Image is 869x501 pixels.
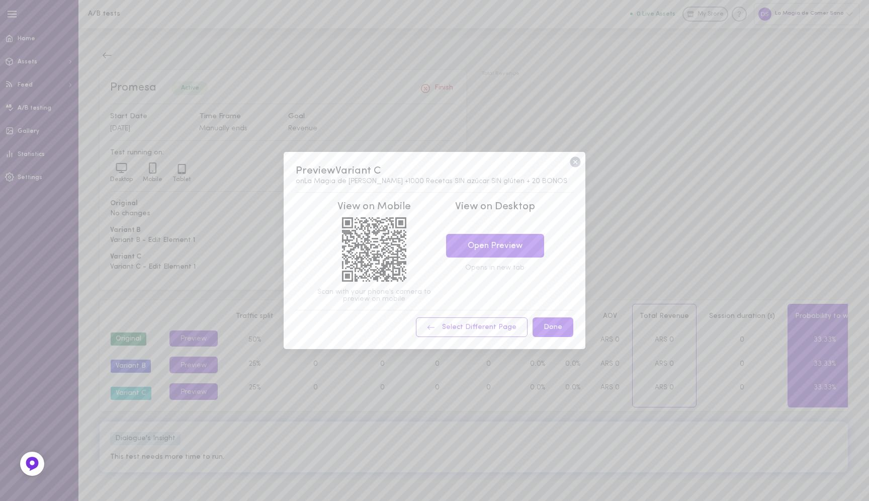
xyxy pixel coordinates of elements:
a: Open Preview [446,234,544,258]
div: View on Mobile [316,200,432,214]
button: Done [533,317,573,337]
button: Select Different Page [416,317,528,337]
div: on La Magia de [PERSON_NAME] +1000 Recetas SIN azúcar SIN glúten + 20 BONOS [296,178,573,185]
div: Opens in new tab [437,265,553,272]
div: View on Desktop [437,200,553,214]
div: Preview Variant C [296,164,573,178]
div: Scan with your phone's camera to preview on mobile [316,289,432,303]
img: Feedback Button [25,456,40,471]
